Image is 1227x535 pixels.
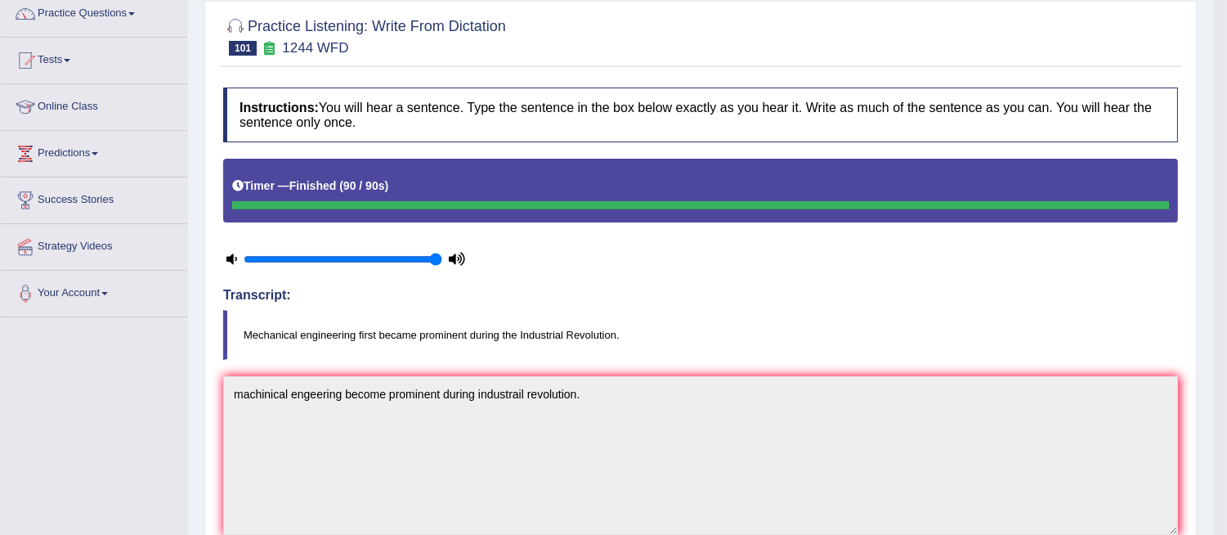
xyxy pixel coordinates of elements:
[1,84,187,125] a: Online Class
[1,224,187,265] a: Strategy Videos
[240,101,319,115] b: Instructions:
[385,179,389,192] b: )
[261,41,278,56] small: Exam occurring question
[223,310,1178,360] blockquote: Mechanical engineering first became prominent during the Industrial Revolution.
[223,288,1178,303] h4: Transcript:
[343,179,385,192] b: 90 / 90s
[1,178,187,218] a: Success Stories
[232,180,388,192] h5: Timer —
[1,38,187,79] a: Tests
[223,15,506,56] h2: Practice Listening: Write From Dictation
[223,88,1178,142] h4: You will hear a sentence. Type the sentence in the box below exactly as you hear it. Write as muc...
[1,271,187,312] a: Your Account
[282,40,348,56] small: 1244 WFD
[339,179,343,192] b: (
[289,179,337,192] b: Finished
[1,131,187,172] a: Predictions
[229,41,257,56] span: 101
